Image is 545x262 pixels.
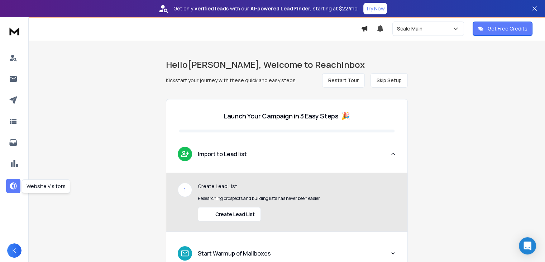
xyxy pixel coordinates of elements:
[173,5,358,12] p: Get only with our starting at $22/mo
[250,5,311,12] strong: AI-powered Lead Finder,
[397,25,425,32] p: Scale Main
[195,5,229,12] strong: verified leads
[178,183,192,197] div: 1
[180,249,190,258] img: lead
[198,207,261,221] button: Create Lead List
[473,22,532,36] button: Get Free Credits
[198,183,396,190] p: Create Lead List
[488,25,527,32] p: Get Free Credits
[363,3,387,14] button: Try Now
[166,77,296,84] p: Kickstart your journey with these quick and easy steps
[341,111,350,121] span: 🎉
[224,111,338,121] p: Launch Your Campaign in 3 Easy Steps
[377,77,402,84] span: Skip Setup
[7,243,21,258] button: K
[198,150,247,158] p: Import to Lead list
[370,73,408,88] button: Skip Setup
[204,210,212,219] img: lead
[166,173,407,231] div: leadImport to Lead list
[365,5,385,12] p: Try Now
[519,237,536,254] div: Open Intercom Messenger
[198,249,271,258] p: Start Warmup of Mailboxes
[7,24,21,38] img: logo
[166,59,408,70] h1: Hello [PERSON_NAME] , Welcome to ReachInbox
[180,149,190,158] img: lead
[198,196,396,201] p: Researching prospects and building lists has never been easier.
[22,179,70,193] div: Website Visitors
[166,141,407,173] button: leadImport to Lead list
[322,73,365,88] button: Restart Tour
